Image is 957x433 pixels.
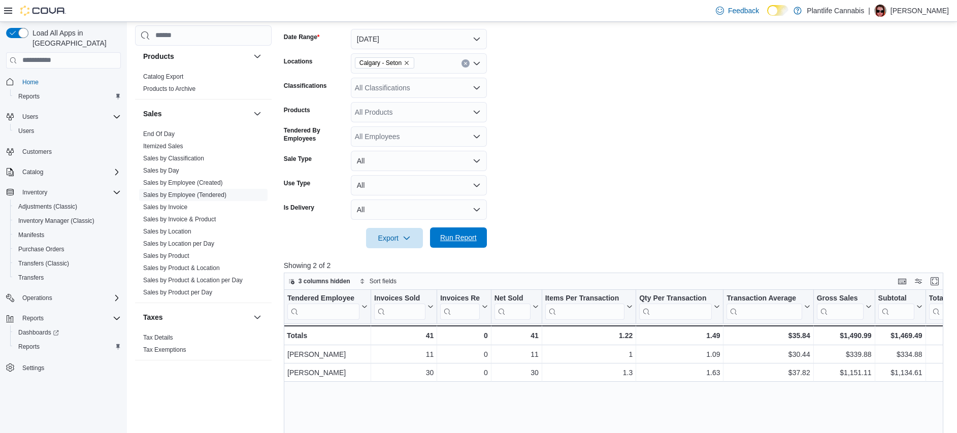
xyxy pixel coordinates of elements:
[355,275,401,287] button: Sort fields
[143,51,174,61] h3: Products
[473,84,481,92] button: Open list of options
[143,167,179,174] a: Sales by Day
[767,5,788,16] input: Dark Mode
[14,215,98,227] a: Inventory Manager (Classic)
[374,348,434,360] div: 11
[494,293,530,303] div: Net Sold
[545,293,624,319] div: Items Per Transaction
[878,293,922,319] button: Subtotal
[287,293,368,319] button: Tendered Employee
[727,293,810,319] button: Transaction Average
[374,293,434,319] button: Invoices Sold
[370,277,397,285] span: Sort fields
[18,274,44,282] span: Transfers
[727,293,802,303] div: Transaction Average
[545,293,633,319] button: Items Per Transaction
[287,348,368,360] div: [PERSON_NAME]
[2,185,125,199] button: Inventory
[143,346,186,354] span: Tax Exemptions
[143,179,223,186] a: Sales by Employee (Created)
[18,145,121,158] span: Customers
[374,293,425,303] div: Invoices Sold
[10,271,125,285] button: Transfers
[912,275,925,287] button: Display options
[874,5,886,17] div: Sasha Iemelianenko
[22,364,44,372] span: Settings
[143,155,204,162] a: Sales by Classification
[284,155,312,163] label: Sale Type
[2,144,125,159] button: Customers
[10,124,125,138] button: Users
[18,343,40,351] span: Reports
[284,275,354,287] button: 3 columns hidden
[878,293,914,319] div: Subtotal
[14,341,121,353] span: Reports
[440,348,487,360] div: 0
[22,168,43,176] span: Catalog
[18,111,121,123] span: Users
[143,252,189,260] span: Sales by Product
[18,217,94,225] span: Inventory Manager (Classic)
[143,240,214,247] a: Sales by Location per Day
[284,126,347,143] label: Tendered By Employees
[639,293,712,319] div: Qty Per Transaction
[143,73,183,80] a: Catalog Export
[14,243,121,255] span: Purchase Orders
[14,125,38,137] a: Users
[351,29,487,49] button: [DATE]
[143,142,183,150] span: Itemized Sales
[18,146,56,158] a: Customers
[18,186,121,198] span: Inventory
[22,113,38,121] span: Users
[18,166,47,178] button: Catalog
[299,277,350,285] span: 3 columns hidden
[287,293,359,303] div: Tendered Employee
[14,272,48,284] a: Transfers
[143,264,220,272] a: Sales by Product & Location
[639,293,720,319] button: Qty Per Transaction
[816,329,871,342] div: $1,490.99
[10,228,125,242] button: Manifests
[816,367,871,379] div: $1,151.11
[284,33,320,41] label: Date Range
[816,348,871,360] div: $339.88
[2,291,125,305] button: Operations
[6,71,121,402] nav: Complex example
[143,143,183,150] a: Itemized Sales
[287,367,368,379] div: [PERSON_NAME]
[143,51,249,61] button: Products
[22,188,47,196] span: Inventory
[473,132,481,141] button: Open list of options
[727,293,802,319] div: Transaction Average
[816,293,863,303] div: Gross Sales
[143,228,191,235] a: Sales by Location
[18,111,42,123] button: Users
[473,108,481,116] button: Open list of options
[712,1,763,21] a: Feedback
[10,242,125,256] button: Purchase Orders
[639,329,720,342] div: 1.49
[143,215,216,223] span: Sales by Invoice & Product
[10,199,125,214] button: Adjustments (Classic)
[143,85,195,92] a: Products to Archive
[143,191,226,198] a: Sales by Employee (Tendered)
[816,293,871,319] button: Gross Sales
[440,329,487,342] div: 0
[14,125,121,137] span: Users
[890,5,949,17] p: [PERSON_NAME]
[639,348,720,360] div: 1.09
[545,329,633,342] div: 1.22
[143,85,195,93] span: Products to Archive
[18,259,69,268] span: Transfers (Classic)
[878,329,922,342] div: $1,469.49
[10,325,125,340] a: Dashboards
[374,367,434,379] div: 30
[2,165,125,179] button: Catalog
[251,108,263,120] button: Sales
[143,334,173,341] a: Tax Details
[727,367,810,379] div: $37.82
[18,186,51,198] button: Inventory
[143,154,204,162] span: Sales by Classification
[374,293,425,319] div: Invoices Sold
